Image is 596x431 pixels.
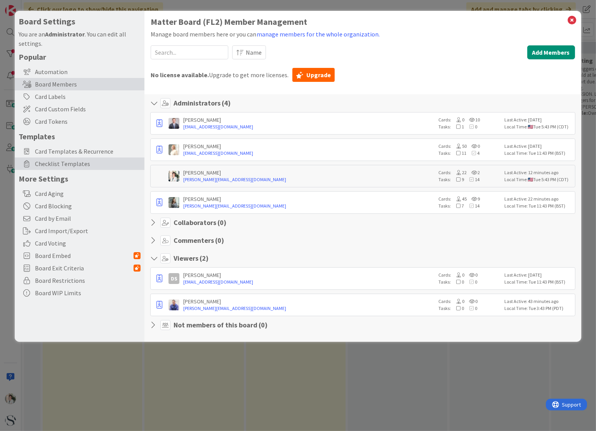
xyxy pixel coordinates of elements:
a: [PERSON_NAME][EMAIL_ADDRESS][DOMAIN_NAME] [183,203,434,209]
div: Cards: [439,169,501,176]
span: 1 [451,124,464,130]
div: Local Time: Tue 11:43 PM (BST) [505,279,573,286]
a: [PERSON_NAME][EMAIL_ADDRESS][DOMAIN_NAME] [183,305,434,312]
img: KS [169,144,179,155]
button: Name [232,45,266,59]
span: Board Restrictions [35,276,141,285]
span: ( 0 ) [215,236,224,245]
div: DS [169,273,179,284]
div: Last Active: 43 minutes ago [505,298,573,305]
div: Last Active: [DATE] [505,143,573,150]
div: Last Active: [DATE] [505,272,573,279]
span: ( 0 ) [259,320,268,329]
span: ( 2 ) [200,254,209,263]
h4: Administrators [174,99,231,107]
span: 2 [467,170,480,175]
div: Automation [15,66,144,78]
img: JC [169,118,179,129]
div: Local Time: Tue 11:43 PM (BST) [505,150,573,157]
span: 4 [467,150,480,156]
div: Board WIP Limits [15,287,144,299]
span: 0 [452,272,465,278]
h4: Viewers [174,254,209,263]
h1: Matter Board (FL2) Member Management [151,17,575,27]
span: 0 [465,272,478,278]
button: Add Members [527,45,575,59]
span: Card Custom Fields [35,104,141,114]
div: [PERSON_NAME] [183,116,434,123]
span: 0 [464,279,478,285]
h5: Templates [19,132,141,141]
a: [PERSON_NAME][EMAIL_ADDRESS][DOMAIN_NAME] [183,176,434,183]
span: 0 [467,143,480,149]
a: [EMAIL_ADDRESS][DOMAIN_NAME] [183,150,434,157]
h5: More Settings [19,174,141,183]
div: Last Active: 12 minutes ago [505,169,573,176]
div: Tasks: [439,150,501,157]
div: [PERSON_NAME] [183,272,434,279]
span: Checklist Templates [35,159,141,168]
b: Administrator [45,30,85,38]
span: Board Exit Criteria [35,263,134,273]
span: Card Templates & Recurrence [35,147,141,156]
h4: Not members of this board [174,321,268,329]
div: Board Members [15,78,144,90]
div: Local Time: Tue 11:43 PM (BST) [505,203,573,209]
div: Last Active: [DATE] [505,116,573,123]
span: Name [246,48,262,57]
span: 14 [464,203,480,209]
div: You are an . You can edit all settings. [19,29,141,48]
h5: Popular [19,52,141,62]
img: JG [169,299,179,310]
span: 7 [451,203,464,209]
span: 22 [452,170,467,175]
img: LG [169,197,179,208]
input: Search... [151,45,228,59]
span: 10 [465,117,480,123]
a: [EMAIL_ADDRESS][DOMAIN_NAME] [183,279,434,286]
span: Card by Email [35,214,141,223]
div: Cards: [439,143,501,150]
a: Upgrade [292,68,335,82]
button: manage members for the whole organization. [256,29,380,39]
span: Board Embed [35,251,134,260]
div: Manage board members here or you can [151,29,575,39]
span: 14 [464,177,480,182]
span: 0 [464,124,478,130]
img: KT [169,171,179,182]
span: ( 4 ) [222,99,231,107]
div: Cards: [439,272,501,279]
div: Card Blocking [15,200,144,212]
span: Card Voting [35,239,141,248]
div: Cards: [439,196,501,203]
div: Last Active: 22 minutes ago [505,196,573,203]
span: 0 [451,279,464,285]
span: ( 0 ) [217,218,226,227]
span: Card Tokens [35,117,141,126]
span: 0 [452,298,465,304]
div: Card Aging [15,187,144,200]
div: Tasks: [439,305,501,312]
div: [PERSON_NAME] [183,169,434,176]
div: [PERSON_NAME] [183,298,434,305]
div: Card Import/Export [15,225,144,237]
div: [PERSON_NAME] [183,143,434,150]
span: 9 [467,196,480,202]
div: Tasks: [439,279,501,286]
div: Local Time: Tue 5:43 PM (CDT) [505,123,573,130]
span: 11 [451,150,467,156]
span: 0 [465,298,478,304]
div: Tasks: [439,123,501,130]
div: Local Time: Tue 3:43 PM (PDT) [505,305,573,312]
span: 0 [452,117,465,123]
span: 45 [452,196,467,202]
div: Card Labels [15,90,144,103]
span: 50 [452,143,467,149]
span: 9 [451,177,464,182]
div: [PERSON_NAME] [183,196,434,203]
b: No license available. [151,71,209,79]
h4: Board Settings [19,17,141,26]
span: Support [16,1,35,10]
span: 0 [451,305,464,311]
span: Upgrade to get more licenses. [151,70,288,80]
